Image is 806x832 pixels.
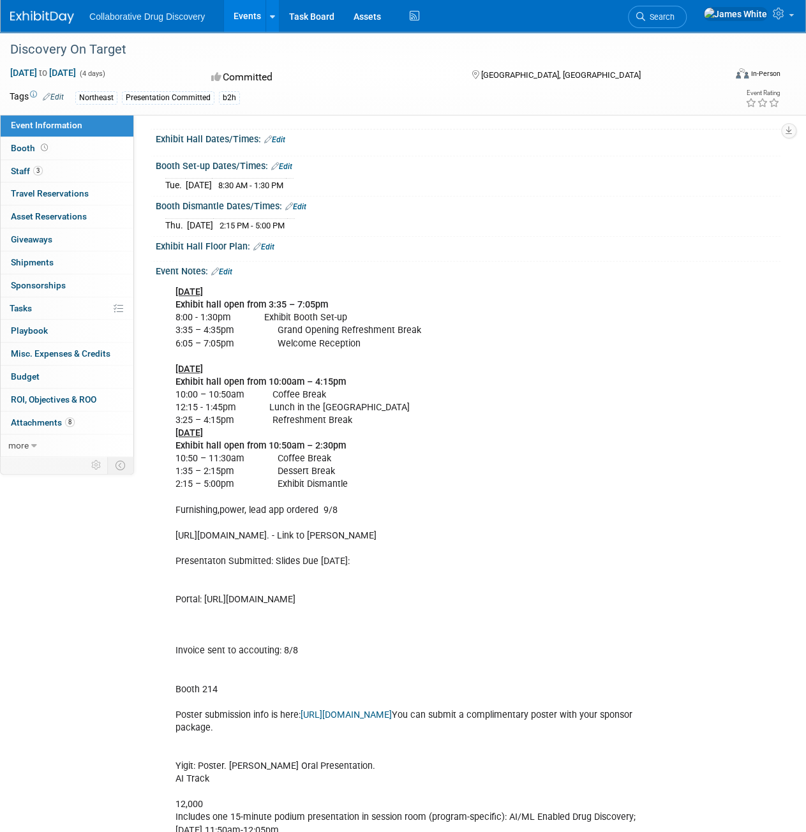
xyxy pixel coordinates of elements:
[11,234,52,244] span: Giveaways
[645,12,675,22] span: Search
[1,274,133,297] a: Sponsorships
[1,205,133,228] a: Asset Reservations
[175,286,203,297] u: [DATE]
[1,251,133,274] a: Shipments
[11,394,96,405] span: ROI, Objectives & ROO
[175,376,181,387] b: E
[253,242,274,251] a: Edit
[1,114,133,137] a: Event Information
[668,66,780,85] div: Event Format
[11,348,110,359] span: Misc. Expenses & Credits
[11,166,43,176] span: Staff
[6,38,715,61] div: Discovery On Target
[8,440,29,450] span: more
[37,68,49,78] span: to
[108,457,134,473] td: Toggle Event Tabs
[1,182,133,205] a: Travel Reservations
[481,70,641,80] span: [GEOGRAPHIC_DATA], [GEOGRAPHIC_DATA]
[89,11,205,22] span: Collaborative Drug Discovery
[175,364,203,375] u: [DATE]
[187,218,213,232] td: [DATE]
[736,68,749,78] img: Format-Inperson.png
[86,457,108,473] td: Personalize Event Tab Strip
[218,181,283,190] span: 8:30 AM - 1:30 PM
[11,280,66,290] span: Sponsorships
[11,143,50,153] span: Booth
[285,202,306,211] a: Edit
[1,389,133,411] a: ROI, Objectives & ROO
[1,137,133,160] a: Booth
[156,156,780,173] div: Booth Set-up Dates/Times:
[219,91,240,105] div: b2h
[1,228,133,251] a: Giveaways
[156,130,780,146] div: Exhibit Hall Dates/Times:
[271,162,292,171] a: Edit
[78,70,105,78] span: (4 days)
[38,143,50,152] span: Booth not reserved yet
[11,188,89,198] span: Travel Reservations
[11,257,54,267] span: Shipments
[11,211,87,221] span: Asset Reservations
[75,91,117,105] div: Northeast
[65,417,75,427] span: 8
[301,709,392,720] a: [URL][DOMAIN_NAME]
[175,427,203,438] u: [DATE]
[156,197,780,213] div: Booth Dismantle Dates/Times:
[1,343,133,365] a: Misc. Expenses & Credits
[11,417,75,427] span: Attachments
[1,435,133,457] a: more
[11,325,48,336] span: Playbook
[10,90,64,105] td: Tags
[165,218,187,232] td: Thu.
[750,69,780,78] div: In-Person
[156,237,780,253] div: Exhibit Hall Floor Plan:
[165,178,186,191] td: Tue.
[10,303,32,313] span: Tasks
[703,7,768,21] img: James White
[220,221,285,230] span: 2:15 PM - 5:00 PM
[10,67,77,78] span: [DATE] [DATE]
[186,178,212,191] td: [DATE]
[33,166,43,175] span: 3
[43,93,64,101] a: Edit
[1,366,133,388] a: Budget
[207,66,452,89] div: Committed
[156,262,780,278] div: Event Notes:
[1,412,133,434] a: Attachments8
[11,120,82,130] span: Event Information
[1,297,133,320] a: Tasks
[11,371,40,382] span: Budget
[181,376,346,387] b: xhibit hall open from 10:00am – 4:15pm
[745,90,780,96] div: Event Rating
[122,91,214,105] div: Presentation Committed
[10,11,74,24] img: ExhibitDay
[264,135,285,144] a: Edit
[1,160,133,182] a: Staff3
[175,299,328,310] b: Exhibit hall open from 3:35 – 7:05pm
[211,267,232,276] a: Edit
[628,6,687,28] a: Search
[1,320,133,342] a: Playbook
[175,440,346,451] b: Exhibit hall open from 10:50am – 2:30pm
